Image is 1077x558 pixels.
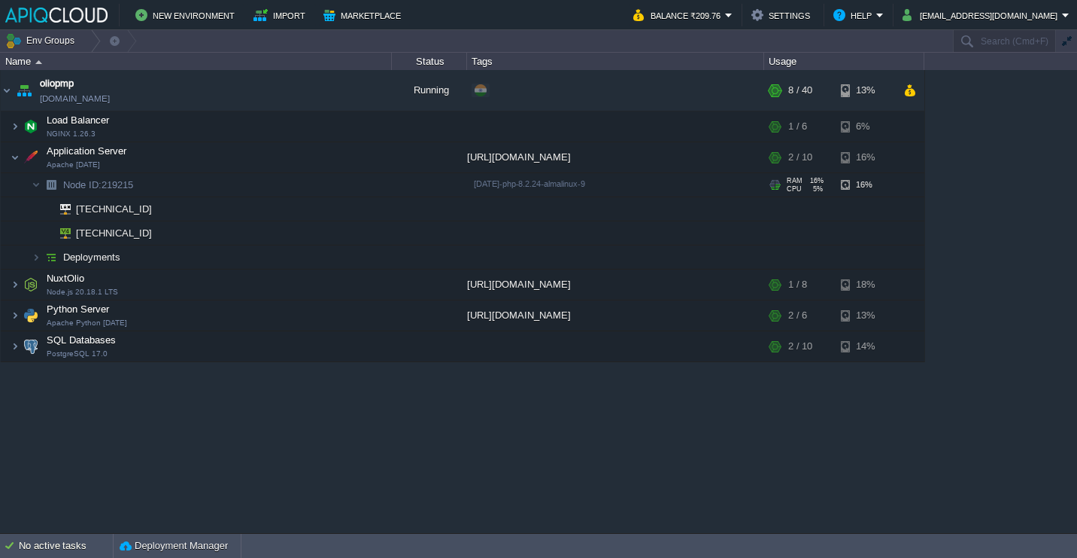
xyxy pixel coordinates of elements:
[788,70,812,111] div: 8 / 40
[50,221,71,245] img: AMDAwAAAACH5BAEAAAAALAAAAAABAAEAAAICRAEAOw==
[45,303,111,316] span: Python Server
[45,145,129,157] span: Application Server
[765,53,924,70] div: Usage
[74,227,154,239] a: [TECHNICAL_ID]
[63,179,102,191] span: Node ID:
[11,331,20,361] img: AMDAwAAAACH5BAEAAAAALAAAAAABAAEAAAICRAEAOw==
[787,177,802,184] span: RAM
[809,177,824,184] span: 16%
[14,70,35,111] img: AMDAwAAAACH5BAEAAAAALAAAAAABAAEAAAICRAEAOw==
[841,331,890,361] div: 14%
[474,179,585,188] span: [DATE]-php-8.2.24-almalinux-9
[74,221,154,245] span: [TECHNICAL_ID]
[467,300,764,331] div: [URL][DOMAIN_NAME]
[788,270,807,300] div: 1 / 8
[41,245,62,269] img: AMDAwAAAACH5BAEAAAAALAAAAAABAAEAAAICRAEAOw==
[20,270,41,300] img: AMDAwAAAACH5BAEAAAAALAAAAAABAAEAAAICRAEAOw==
[11,300,20,331] img: AMDAwAAAACH5BAEAAAAALAAAAAABAAEAAAICRAEAOw==
[74,197,154,221] span: [TECHNICAL_ID]
[47,288,118,297] span: Node.js 20.18.1 LTS
[62,251,123,264] a: Deployments
[41,197,50,221] img: AMDAwAAAACH5BAEAAAAALAAAAAABAAEAAAICRAEAOw==
[1,70,13,111] img: AMDAwAAAACH5BAEAAAAALAAAAAABAAEAAAICRAEAOw==
[74,203,154,215] a: [TECHNICAL_ID]
[45,334,118,346] a: SQL DatabasesPostgreSQL 17.0
[808,185,823,193] span: 5%
[41,221,50,245] img: AMDAwAAAACH5BAEAAAAALAAAAAABAAEAAAICRAEAOw==
[841,142,890,172] div: 16%
[11,142,20,172] img: AMDAwAAAACH5BAEAAAAALAAAAAABAAEAAAICRAEAOw==
[45,145,129,157] a: Application ServerApache [DATE]
[47,319,127,328] span: Apache Python [DATE]
[40,91,110,106] a: [DOMAIN_NAME]
[20,300,41,331] img: AMDAwAAAACH5BAEAAAAALAAAAAABAAEAAAICRAEAOw==
[19,534,113,558] div: No active tasks
[841,173,890,197] div: 16%
[841,300,890,331] div: 13%
[841,111,890,142] div: 6%
[32,173,41,197] img: AMDAwAAAACH5BAEAAAAALAAAAAABAAEAAAICRAEAOw==
[45,272,86,285] span: NuxtOlio
[788,142,812,172] div: 2 / 10
[41,173,62,197] img: AMDAwAAAACH5BAEAAAAALAAAAAABAAEAAAICRAEAOw==
[32,245,41,269] img: AMDAwAAAACH5BAEAAAAALAAAAAABAAEAAAICRAEAOw==
[468,53,763,70] div: Tags
[787,185,802,193] span: CPU
[788,331,812,361] div: 2 / 10
[11,270,20,300] img: AMDAwAAAACH5BAEAAAAALAAAAAABAAEAAAICRAEAOw==
[20,142,41,172] img: AMDAwAAAACH5BAEAAAAALAAAAAABAAEAAAICRAEAOw==
[45,334,118,346] span: SQL Databases
[788,111,807,142] div: 1 / 6
[35,60,42,64] img: AMDAwAAAACH5BAEAAAAALAAAAAABAAEAAAICRAEAOw==
[323,6,405,24] button: Marketplace
[20,331,41,361] img: AMDAwAAAACH5BAEAAAAALAAAAAABAAEAAAICRAEAOw==
[833,6,876,24] button: Help
[47,349,108,358] span: PostgreSQL 17.0
[841,270,890,300] div: 18%
[11,111,20,142] img: AMDAwAAAACH5BAEAAAAALAAAAAABAAEAAAICRAEAOw==
[20,111,41,142] img: AMDAwAAAACH5BAEAAAAALAAAAAABAAEAAAICRAEAOw==
[751,6,815,24] button: Settings
[45,114,111,126] a: Load BalancerNGINX 1.26.3
[253,6,310,24] button: Import
[62,178,135,191] span: 219215
[392,70,467,111] div: Running
[467,270,764,300] div: [URL][DOMAIN_NAME]
[135,6,239,24] button: New Environment
[50,197,71,221] img: AMDAwAAAACH5BAEAAAAALAAAAAABAAEAAAICRAEAOw==
[841,70,890,111] div: 13%
[45,303,111,315] a: Python ServerApache Python [DATE]
[45,273,86,284] a: NuxtOlioNode.js 20.18.1 LTS
[2,53,391,70] div: Name
[788,300,807,331] div: 2 / 6
[903,6,1062,24] button: [EMAIL_ADDRESS][DOMAIN_NAME]
[40,76,74,91] a: oliopmp
[393,53,466,70] div: Status
[633,6,725,24] button: Balance ₹209.76
[5,30,80,51] button: Env Groups
[467,142,764,172] div: [URL][DOMAIN_NAME]
[62,178,135,191] a: Node ID:219215
[5,8,108,23] img: APIQCloud
[47,130,96,139] span: NGINX 1.26.3
[120,538,228,553] button: Deployment Manager
[45,114,111,127] span: Load Balancer
[47,160,100,169] span: Apache [DATE]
